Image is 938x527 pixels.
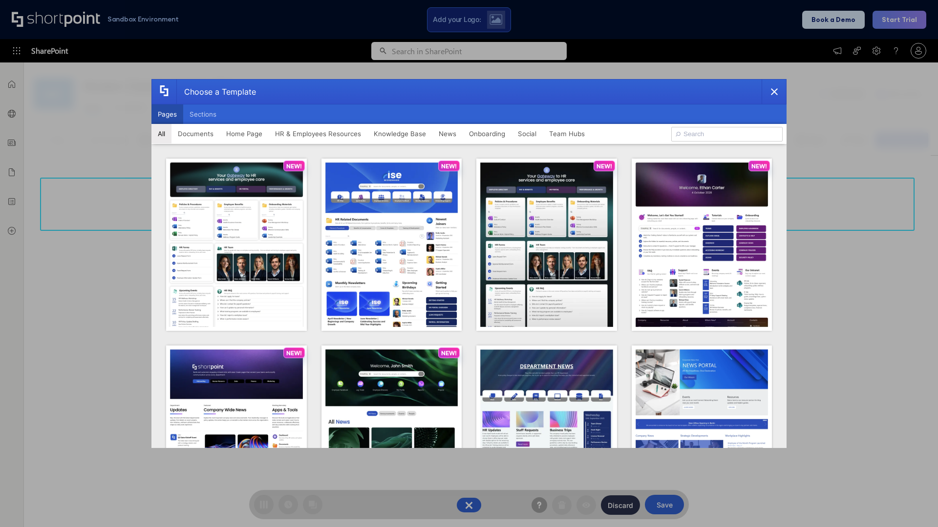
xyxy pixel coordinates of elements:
button: HR & Employees Resources [269,124,367,143]
p: NEW! [751,162,767,170]
button: Home Page [220,124,269,143]
iframe: Chat Widget [889,480,938,527]
button: Sections [183,104,223,124]
p: NEW! [441,349,457,357]
button: Documents [171,124,220,143]
button: Pages [151,104,183,124]
button: Social [512,124,543,143]
input: Search [671,127,783,142]
div: Choose a Template [176,80,256,104]
p: NEW! [286,349,302,357]
p: NEW! [597,162,612,170]
button: Knowledge Base [367,124,432,143]
button: Onboarding [463,124,512,143]
button: News [432,124,463,143]
p: NEW! [286,162,302,170]
button: Team Hubs [543,124,591,143]
div: template selector [151,79,787,448]
p: NEW! [441,162,457,170]
button: All [151,124,171,143]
